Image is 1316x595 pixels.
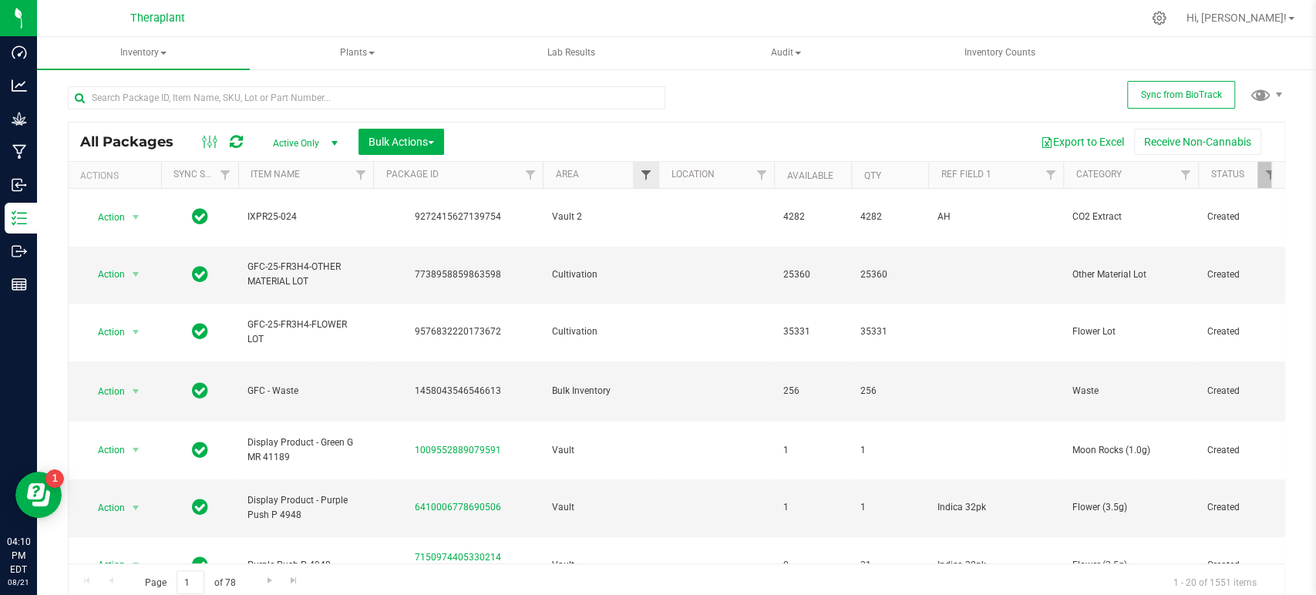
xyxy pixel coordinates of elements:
inline-svg: Inbound [12,177,27,193]
inline-svg: Grow [12,111,27,126]
span: Cultivation [552,324,649,339]
button: Receive Non-Cannabis [1134,129,1261,155]
span: GFC - Waste [247,384,364,398]
span: Bulk Actions [369,136,434,148]
span: Vault 2 [552,210,649,224]
span: AH [937,210,1054,224]
a: Filter [1038,162,1063,188]
a: Inventory Counts [894,37,1106,69]
inline-svg: Inventory [12,210,27,226]
iframe: Resource center unread badge [45,469,64,488]
inline-svg: Analytics [12,78,27,93]
span: Bulk Inventory [552,384,649,398]
a: Category [1075,169,1121,180]
div: Actions [80,170,155,181]
span: Plants [252,38,463,69]
span: select [126,264,146,285]
span: Other Material Lot [1072,267,1189,282]
span: IXPR25-024 [247,210,364,224]
span: Indica 32pk [937,558,1054,573]
span: CO2 Extract [1072,210,1189,224]
div: 9576832220173672 [371,324,545,339]
a: 7150974405330214 [415,552,501,563]
span: Vault [552,443,649,458]
span: Cultivation [552,267,649,282]
a: Go to the last page [283,570,305,591]
a: Filter [348,162,373,188]
span: Sync from BioTrack [1141,89,1222,100]
span: select [126,381,146,402]
span: Display Product - Purple Push P 4948 [247,493,364,523]
div: 1458043546546613 [371,384,545,398]
span: Indica 32pk [937,500,1054,515]
span: 31 [860,558,919,573]
span: 256 [860,384,919,398]
a: Filter [517,162,543,188]
span: Waste [1072,384,1189,398]
span: In Sync [192,496,208,518]
a: 6410006778690506 [415,502,501,513]
a: Go to the next page [258,570,281,591]
a: Location [671,169,714,180]
span: In Sync [192,554,208,576]
inline-svg: Manufacturing [12,144,27,160]
p: 04:10 PM EDT [7,535,30,577]
span: select [126,207,146,228]
a: Sync Status [173,169,233,180]
span: 0 [783,558,842,573]
span: Action [84,207,126,228]
span: Action [84,381,126,402]
a: Ref Field 1 [941,169,991,180]
span: Inventory Counts [944,46,1056,59]
span: Page of 78 [132,570,248,594]
a: Plants [251,37,464,69]
a: Filter [633,162,658,188]
div: 7738958859863598 [371,267,545,282]
inline-svg: Dashboard [12,45,27,60]
p: 08/21 [7,577,30,588]
span: GFC-25-FR3H4-FLOWER LOT [247,318,364,347]
a: Status [1210,169,1244,180]
span: select [126,439,146,461]
span: Moon Rocks (1.0g) [1072,443,1189,458]
span: Purple Push P 4948 [247,558,364,573]
a: Area [555,169,578,180]
span: Created [1207,443,1274,458]
inline-svg: Outbound [12,244,27,259]
span: In Sync [192,321,208,342]
input: 1 [177,570,204,594]
span: Action [84,439,126,461]
inline-svg: Reports [12,277,27,292]
span: 25360 [783,267,842,282]
span: Action [84,497,126,519]
span: Lab Results [527,46,616,59]
span: Action [84,321,126,343]
span: Created [1207,558,1274,573]
a: Qty [863,170,880,181]
span: 1 [860,443,919,458]
span: Action [84,554,126,576]
span: 256 [783,384,842,398]
button: Export to Excel [1031,129,1134,155]
span: Flower Lot [1072,324,1189,339]
span: Hi, [PERSON_NAME]! [1186,12,1287,24]
span: In Sync [192,380,208,402]
span: Created [1207,210,1274,224]
a: Filter [1173,162,1198,188]
span: In Sync [192,439,208,461]
span: 1 [783,443,842,458]
span: Created [1207,324,1274,339]
span: Display Product - Green G MR 41189 [247,435,364,465]
a: 1009552889079591 [415,445,501,455]
span: 1 [783,500,842,515]
span: 1 - 20 of 1551 items [1161,570,1269,593]
span: 4282 [860,210,919,224]
span: Inventory [37,37,250,69]
span: 35331 [783,324,842,339]
span: Action [84,264,126,285]
span: Created [1207,384,1274,398]
span: Created [1207,267,1274,282]
div: Manage settings [1149,11,1169,25]
iframe: Resource center [15,472,62,518]
span: Vault [552,558,649,573]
